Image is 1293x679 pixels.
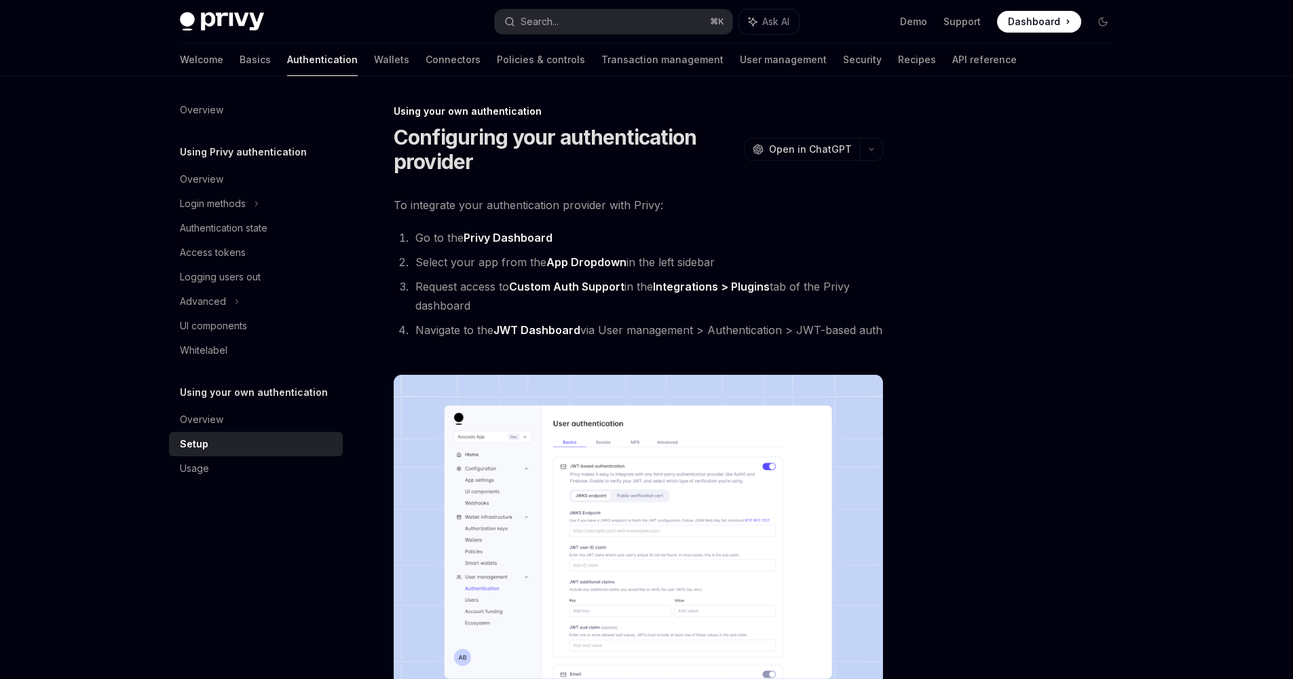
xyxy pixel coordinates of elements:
[843,43,882,76] a: Security
[509,280,624,293] strong: Custom Auth Support
[464,231,552,244] strong: Privy Dashboard
[180,220,267,236] div: Authentication state
[180,436,208,452] div: Setup
[180,269,261,285] div: Logging users out
[653,280,770,294] a: Integrations > Plugins
[394,105,883,118] div: Using your own authentication
[997,11,1081,33] a: Dashboard
[426,43,481,76] a: Connectors
[710,16,724,27] span: ⌘ K
[180,460,209,477] div: Usage
[169,314,343,338] a: UI components
[374,43,409,76] a: Wallets
[394,125,738,174] h1: Configuring your authentication provider
[411,320,883,339] li: Navigate to the via User management > Authentication > JWT-based auth
[180,43,223,76] a: Welcome
[1092,11,1114,33] button: Toggle dark mode
[169,216,343,240] a: Authentication state
[521,14,559,30] div: Search...
[169,456,343,481] a: Usage
[180,102,223,118] div: Overview
[546,255,626,269] strong: App Dropdown
[180,144,307,160] h5: Using Privy authentication
[169,167,343,191] a: Overview
[169,98,343,122] a: Overview
[744,138,860,161] button: Open in ChatGPT
[952,43,1017,76] a: API reference
[900,15,927,29] a: Demo
[169,240,343,265] a: Access tokens
[762,15,789,29] span: Ask AI
[180,244,246,261] div: Access tokens
[1008,15,1060,29] span: Dashboard
[943,15,981,29] a: Support
[898,43,936,76] a: Recipes
[464,231,552,245] a: Privy Dashboard
[180,12,264,31] img: dark logo
[180,342,227,359] div: Whitelabel
[287,43,358,76] a: Authentication
[169,407,343,432] a: Overview
[180,293,226,310] div: Advanced
[169,338,343,363] a: Whitelabel
[411,277,883,315] li: Request access to in the tab of the Privy dashboard
[497,43,585,76] a: Policies & controls
[180,384,328,401] h5: Using your own authentication
[411,228,883,247] li: Go to the
[180,171,223,187] div: Overview
[739,10,799,34] button: Ask AI
[493,323,580,337] a: JWT Dashboard
[240,43,271,76] a: Basics
[180,411,223,428] div: Overview
[769,143,852,156] span: Open in ChatGPT
[411,253,883,272] li: Select your app from the in the left sidebar
[180,196,246,212] div: Login methods
[169,265,343,289] a: Logging users out
[740,43,827,76] a: User management
[495,10,732,34] button: Search...⌘K
[601,43,724,76] a: Transaction management
[394,196,883,215] span: To integrate your authentication provider with Privy:
[169,432,343,456] a: Setup
[180,318,247,334] div: UI components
